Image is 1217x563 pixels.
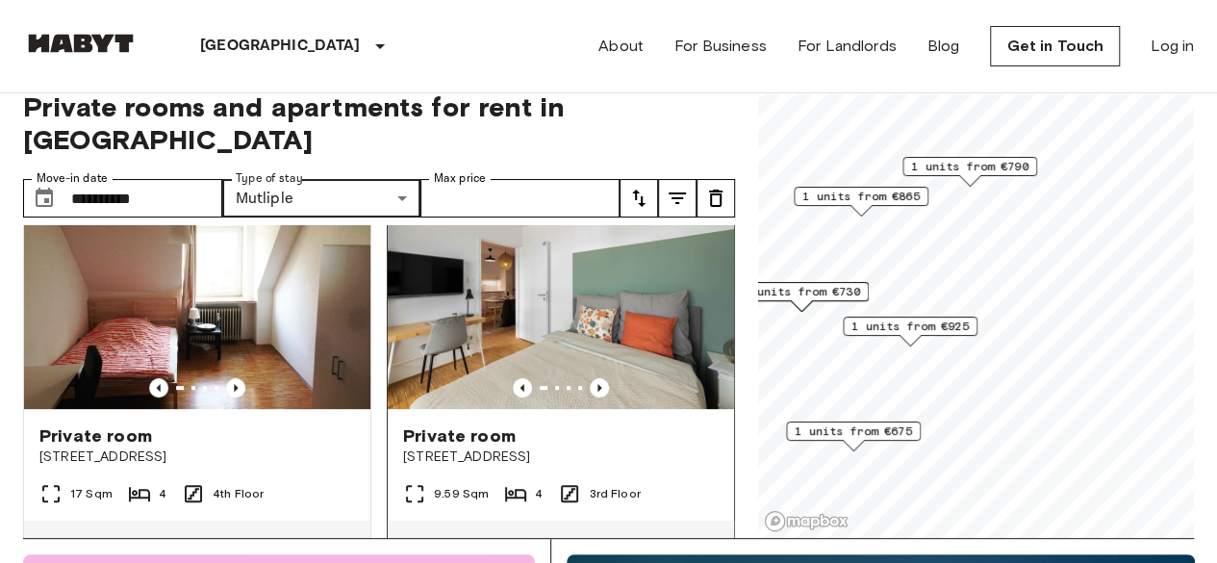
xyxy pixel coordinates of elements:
div: Map marker [786,422,921,451]
span: €730 [672,536,719,553]
canvas: Map [758,67,1194,538]
button: tune [658,179,697,218]
span: Private room [403,424,516,448]
span: 1 units from €925 [851,318,969,335]
span: [STREET_ADDRESS] [39,448,355,467]
a: For Landlords [798,35,897,58]
a: For Business [674,35,767,58]
a: Mapbox logo [764,510,849,532]
button: Previous image [513,378,532,397]
span: 4th Floor [213,485,264,502]
span: 4 [159,485,166,502]
div: Map marker [902,157,1037,187]
span: €790 [308,536,355,553]
div: Map marker [843,317,977,346]
button: tune [697,179,735,218]
button: Previous image [226,378,245,397]
span: 9.59 Sqm [434,485,489,502]
span: 3rd Floor [589,485,640,502]
span: Private room [39,424,152,448]
span: 1 units from €790 [911,158,1028,175]
a: Log in [1151,35,1194,58]
span: 1 units from €865 [802,188,920,205]
span: Private rooms and apartments for rent in [GEOGRAPHIC_DATA] [23,90,735,156]
button: Previous image [590,378,609,397]
img: Marketing picture of unit DE-02-023-002-03HF [388,178,734,409]
label: Move-in date [37,170,108,187]
div: Map marker [794,187,928,217]
div: Map marker [734,282,869,312]
a: Get in Touch [990,26,1120,66]
a: Blog [927,35,960,58]
span: 1 units from €675 [795,422,912,440]
label: Type of stay [236,170,303,187]
span: 4 [535,485,543,502]
button: Previous image [149,378,168,397]
div: Mutliple [222,179,421,218]
label: Max price [434,170,486,187]
span: [STREET_ADDRESS] [403,448,719,467]
img: Marketing picture of unit DE-02-001-03M [24,178,370,409]
span: 3 units from €730 [743,283,860,300]
p: [GEOGRAPHIC_DATA] [200,35,361,58]
span: 17 Sqm [70,485,113,502]
button: Choose date, selected date is 1 Oct 2025 [25,179,63,218]
a: About [598,35,644,58]
button: tune [620,179,658,218]
img: Habyt [23,34,139,53]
